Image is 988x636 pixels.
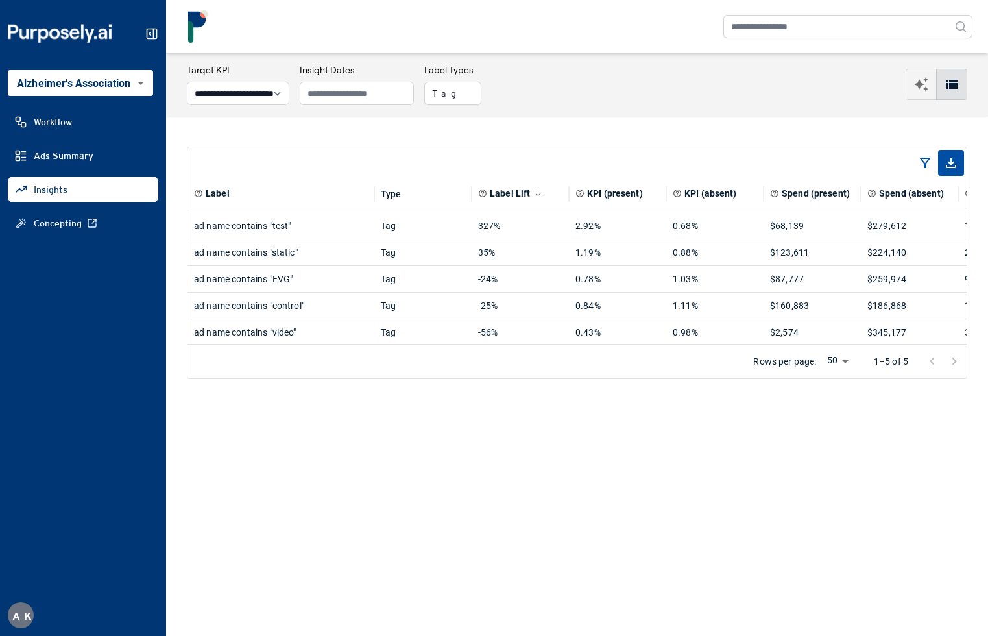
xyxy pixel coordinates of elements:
svg: Total spend on all ads where label is absent [867,189,876,198]
p: Rows per page: [753,355,816,368]
span: Export as CSV [938,150,964,176]
div: 1.03% [673,266,757,292]
div: Alzheimer's Association [8,70,153,96]
div: $279,612 [867,213,952,239]
div: ad name contains "test" [194,213,368,239]
div: 2.92% [575,213,660,239]
div: 327% [478,213,562,239]
svg: Aggregate KPI value of all ads where label is absent [673,189,682,198]
h3: Label Types [424,64,481,77]
img: logo [182,10,214,43]
button: Sort [531,187,545,201]
span: Spend (absent) [879,187,944,200]
div: Tag [381,213,465,239]
p: 1–5 of 5 [874,355,908,368]
span: Workflow [34,116,72,128]
div: $224,140 [867,239,952,265]
div: Type [381,189,402,199]
div: $259,974 [867,266,952,292]
span: Label Lift [490,187,530,200]
div: 1.11% [673,293,757,319]
div: A K [8,602,34,628]
div: $186,868 [867,293,952,319]
div: ad name contains "static" [194,239,368,265]
div: ad name contains "control" [194,293,368,319]
svg: Total spend on all ads where label is present [770,189,779,198]
div: 0.78% [575,266,660,292]
button: Tag [424,82,481,105]
div: -24% [478,266,562,292]
span: Concepting [34,217,82,230]
div: 0.84% [575,293,660,319]
div: $2,574 [770,319,854,345]
span: KPI (present) [587,187,643,200]
div: Tag [381,293,465,319]
div: Tag [381,239,465,265]
span: Insights [34,183,67,196]
div: $160,883 [770,293,854,319]
a: Ads Summary [8,143,158,169]
div: $87,777 [770,266,854,292]
div: 50 [822,353,853,370]
div: 35% [478,239,562,265]
span: Ads Summary [34,149,93,162]
button: AK [8,602,34,628]
div: -56% [478,319,562,345]
div: 0.88% [673,239,757,265]
div: 0.43% [575,319,660,345]
div: $123,611 [770,239,854,265]
div: $68,139 [770,213,854,239]
div: 1.19% [575,239,660,265]
div: 0.98% [673,319,757,345]
span: Spend (present) [782,187,850,200]
div: 0.68% [673,213,757,239]
div: ad name contains "video" [194,319,368,345]
span: Label [206,187,230,200]
a: Workflow [8,109,158,135]
svg: Primary effectiveness metric calculated as a relative difference (% change) in the chosen KPI whe... [478,189,487,198]
div: Tag [381,266,465,292]
a: Concepting [8,210,158,236]
svg: Element or component part of the ad [194,189,203,198]
div: -25% [478,293,562,319]
div: ad name contains "EVG" [194,266,368,292]
svg: Total number of ads where label is present [965,189,974,198]
svg: Aggregate KPI value of all ads where label is present [575,189,584,198]
div: Tag [381,319,465,345]
div: $345,177 [867,319,952,345]
span: KPI (absent) [684,187,737,200]
a: Insights [8,177,158,202]
h3: Insight Dates [300,64,414,77]
h3: Target KPI [187,64,289,77]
